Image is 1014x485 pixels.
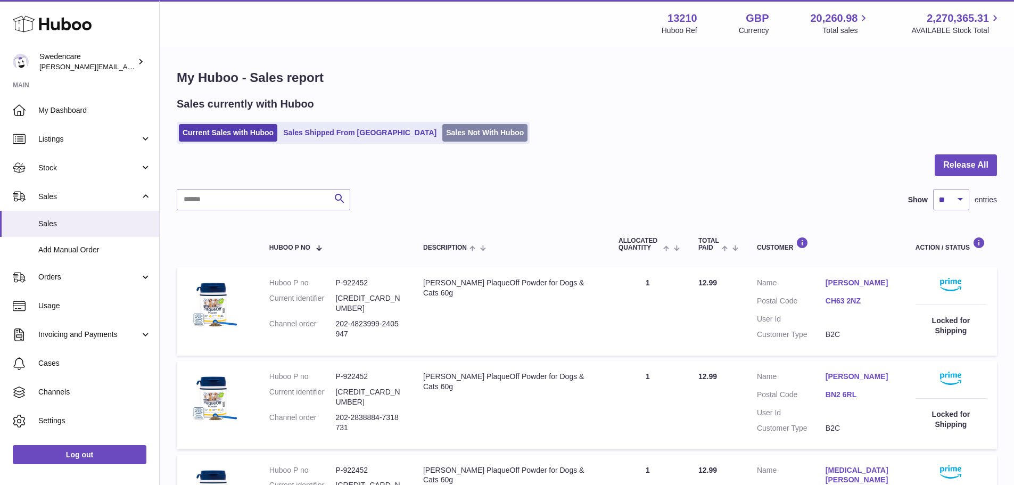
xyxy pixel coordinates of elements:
div: Huboo Ref [662,26,697,36]
dd: 202-4823999-2405947 [335,319,402,339]
dd: P-922452 [335,372,402,382]
a: CH63 2NZ [826,296,894,306]
button: Release All [935,154,997,176]
span: 20,260.98 [810,11,858,26]
img: $_57.JPG [187,278,241,331]
dt: Channel order [269,319,336,339]
span: 12.99 [698,278,717,287]
div: Locked for Shipping [916,316,986,336]
span: Invoicing and Payments [38,330,140,340]
span: 12.99 [698,372,717,381]
strong: 13210 [667,11,697,26]
dt: Huboo P no [269,278,336,288]
span: 12.99 [698,466,717,474]
dt: Huboo P no [269,372,336,382]
span: Orders [38,272,140,282]
dt: Current identifier [269,293,336,314]
span: ALLOCATED Quantity [619,237,661,251]
dd: B2C [826,330,894,340]
span: Cases [38,358,151,368]
label: Show [908,195,928,205]
span: Listings [38,134,140,144]
dt: Postal Code [757,390,826,402]
div: [PERSON_NAME] PlaqueOff Powder for Dogs & Cats 60g [423,372,597,392]
strong: GBP [746,11,769,26]
dt: Huboo P no [269,465,336,475]
span: AVAILABLE Stock Total [911,26,1001,36]
span: Total paid [698,237,719,251]
h1: My Huboo - Sales report [177,69,997,86]
img: rebecca.fall@swedencare.co.uk [13,54,29,70]
div: [PERSON_NAME] PlaqueOff Powder for Dogs & Cats 60g [423,278,597,298]
dd: 202-2838884-7318731 [335,413,402,433]
dt: Name [757,372,826,384]
dt: User Id [757,408,826,418]
dd: B2C [826,423,894,433]
td: 1 [608,361,688,449]
div: Currency [739,26,769,36]
a: 2,270,365.31 AVAILABLE Stock Total [911,11,1001,36]
div: Swedencare [39,52,135,72]
a: [PERSON_NAME] [826,278,894,288]
a: Log out [13,445,146,464]
a: Sales Shipped From [GEOGRAPHIC_DATA] [279,124,440,142]
span: Description [423,244,467,251]
span: Settings [38,416,151,426]
a: [PERSON_NAME] [826,372,894,382]
dd: [CREDIT_CARD_NUMBER] [335,293,402,314]
span: Stock [38,163,140,173]
h2: Sales currently with Huboo [177,97,314,111]
dd: P-922452 [335,278,402,288]
img: $_57.JPG [187,372,241,425]
dd: [CREDIT_CARD_NUMBER] [335,387,402,407]
a: 20,260.98 Total sales [810,11,870,36]
img: primelogo.png [940,372,961,385]
a: Current Sales with Huboo [179,124,277,142]
span: 2,270,365.31 [927,11,989,26]
div: Locked for Shipping [916,409,986,430]
dt: Customer Type [757,423,826,433]
span: entries [975,195,997,205]
span: Usage [38,301,151,311]
dt: Channel order [269,413,336,433]
div: Customer [757,237,894,251]
span: Sales [38,192,140,202]
img: primelogo.png [940,465,961,479]
a: Sales Not With Huboo [442,124,527,142]
dd: P-922452 [335,465,402,475]
dt: Customer Type [757,330,826,340]
dt: Current identifier [269,387,336,407]
span: Channels [38,387,151,397]
div: Action / Status [916,237,986,251]
dt: Name [757,278,826,291]
span: [PERSON_NAME][EMAIL_ADDRESS][DOMAIN_NAME] [39,62,213,71]
img: primelogo.png [940,278,961,291]
span: Add Manual Order [38,245,151,255]
span: My Dashboard [38,105,151,116]
dt: User Id [757,314,826,324]
dt: Postal Code [757,296,826,309]
span: Huboo P no [269,244,310,251]
td: 1 [608,267,688,356]
span: Total sales [822,26,870,36]
span: Sales [38,219,151,229]
a: BN2 6RL [826,390,894,400]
